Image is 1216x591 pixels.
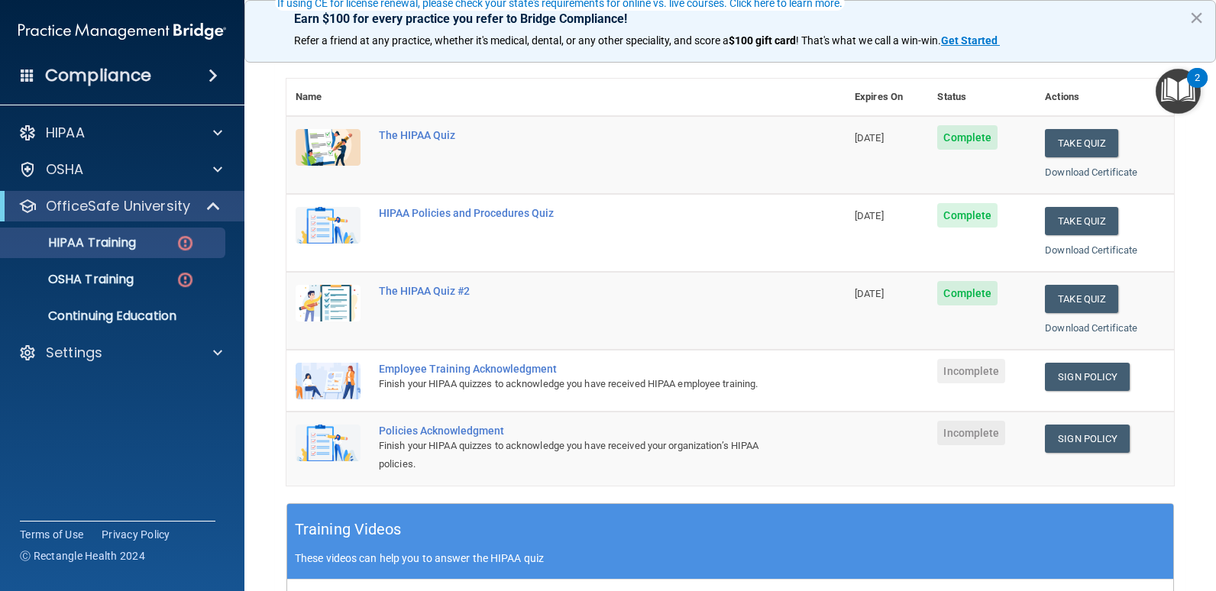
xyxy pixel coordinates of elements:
a: HIPAA [18,124,222,142]
span: [DATE] [855,210,884,221]
button: Close [1189,5,1204,30]
strong: Get Started [941,34,998,47]
span: [DATE] [855,288,884,299]
p: Continuing Education [10,308,218,324]
img: PMB logo [18,16,226,47]
img: danger-circle.6113f641.png [176,234,195,253]
a: Settings [18,344,222,362]
th: Expires On [846,79,928,116]
div: Employee Training Acknowledgment [379,363,769,375]
span: ! That's what we call a win-win. [796,34,941,47]
a: Get Started [941,34,1000,47]
button: Take Quiz [1045,129,1118,157]
a: Sign Policy [1045,425,1130,453]
button: Open Resource Center, 2 new notifications [1156,69,1201,114]
span: Complete [937,125,998,150]
h5: Training Videos [295,516,402,543]
p: OfficeSafe University [46,197,190,215]
span: Refer a friend at any practice, whether it's medical, dental, or any other speciality, and score a [294,34,729,47]
div: Finish your HIPAA quizzes to acknowledge you have received HIPAA employee training. [379,375,769,393]
p: OSHA [46,160,84,179]
p: These videos can help you to answer the HIPAA quiz [295,552,1166,564]
strong: $100 gift card [729,34,796,47]
div: The HIPAA Quiz [379,129,769,141]
div: 2 [1195,78,1200,98]
img: danger-circle.6113f641.png [176,270,195,289]
span: Ⓒ Rectangle Health 2024 [20,548,145,564]
div: The HIPAA Quiz #2 [379,285,769,297]
p: Earn $100 for every practice you refer to Bridge Compliance! [294,11,1166,26]
a: OSHA [18,160,222,179]
a: Download Certificate [1045,166,1137,178]
a: Download Certificate [1045,244,1137,256]
a: Download Certificate [1045,322,1137,334]
a: Sign Policy [1045,363,1130,391]
button: Take Quiz [1045,207,1118,235]
p: HIPAA Training [10,235,136,250]
p: OSHA Training [10,272,134,287]
p: HIPAA [46,124,85,142]
span: [DATE] [855,132,884,144]
span: Incomplete [937,359,1005,383]
div: Policies Acknowledgment [379,425,769,437]
p: Settings [46,344,102,362]
span: Complete [937,281,998,305]
th: Name [286,79,370,116]
h4: Compliance [45,65,151,86]
button: Take Quiz [1045,285,1118,313]
th: Actions [1036,79,1174,116]
a: Terms of Use [20,527,83,542]
a: OfficeSafe University [18,197,222,215]
a: Privacy Policy [102,527,170,542]
div: Finish your HIPAA quizzes to acknowledge you have received your organization’s HIPAA policies. [379,437,769,473]
span: Incomplete [937,421,1005,445]
th: Status [928,79,1036,116]
div: HIPAA Policies and Procedures Quiz [379,207,769,219]
span: Complete [937,203,998,228]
